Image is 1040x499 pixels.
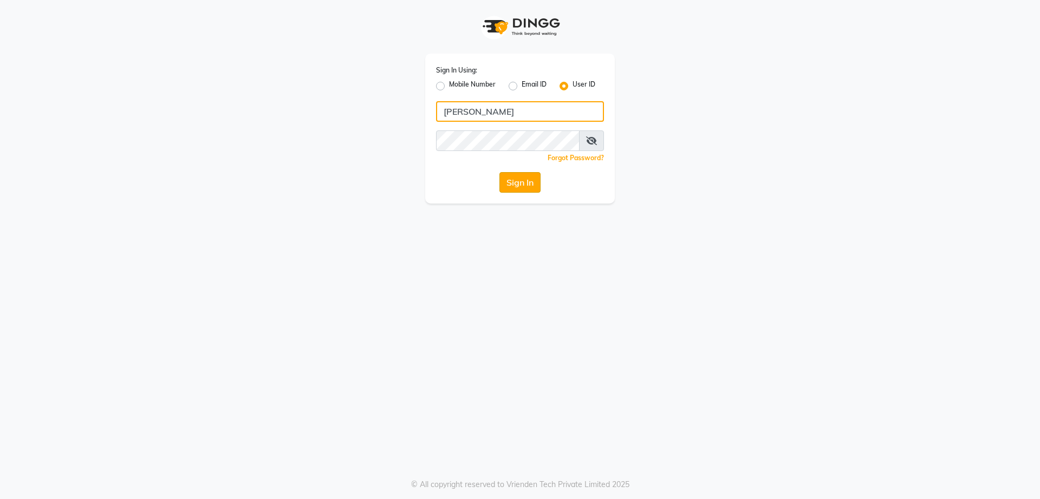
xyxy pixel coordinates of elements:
button: Sign In [499,172,541,193]
label: User ID [573,80,595,93]
label: Email ID [522,80,547,93]
a: Forgot Password? [548,154,604,162]
label: Sign In Using: [436,65,477,75]
img: logo1.svg [477,11,563,43]
label: Mobile Number [449,80,496,93]
input: Username [436,130,580,151]
input: Username [436,101,604,122]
